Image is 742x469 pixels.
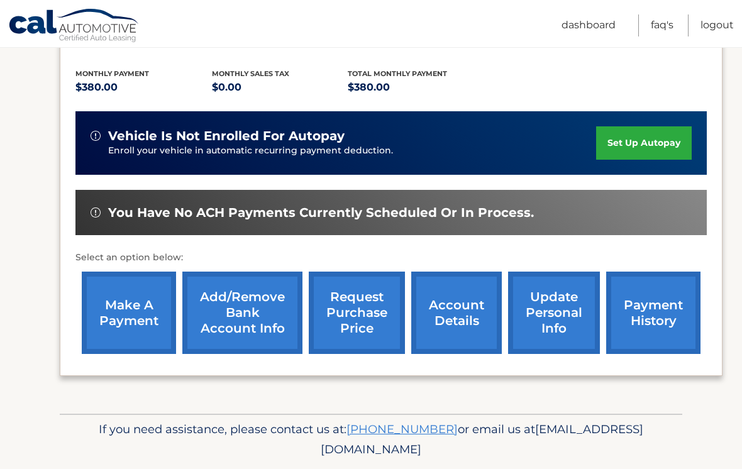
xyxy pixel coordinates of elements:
p: Select an option below: [75,250,707,265]
a: Add/Remove bank account info [182,272,302,354]
a: Dashboard [562,14,616,36]
img: alert-white.svg [91,131,101,141]
a: update personal info [508,272,600,354]
a: payment history [606,272,700,354]
p: $380.00 [75,79,212,96]
span: Monthly Payment [75,69,149,78]
p: Enroll your vehicle in automatic recurring payment deduction. [108,144,596,158]
a: Cal Automotive [8,8,140,45]
a: set up autopay [596,126,692,160]
span: Total Monthly Payment [348,69,447,78]
a: account details [411,272,502,354]
a: request purchase price [309,272,405,354]
span: vehicle is not enrolled for autopay [108,128,345,144]
span: You have no ACH payments currently scheduled or in process. [108,205,534,221]
p: $380.00 [348,79,484,96]
img: alert-white.svg [91,207,101,218]
p: $0.00 [212,79,348,96]
a: FAQ's [651,14,673,36]
span: Monthly sales Tax [212,69,289,78]
span: [EMAIL_ADDRESS][DOMAIN_NAME] [321,422,643,456]
a: make a payment [82,272,176,354]
a: Logout [700,14,734,36]
a: [PHONE_NUMBER] [346,422,458,436]
p: If you need assistance, please contact us at: or email us at [68,419,674,460]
